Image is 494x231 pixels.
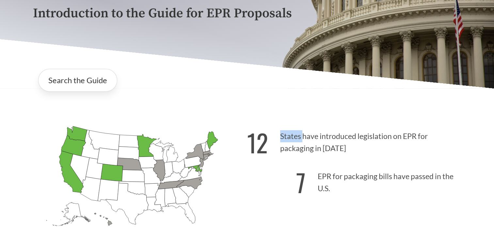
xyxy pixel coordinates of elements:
p: States have introduced legislation on EPR for packaging in [DATE] [247,120,461,161]
a: Search the Guide [38,69,117,92]
strong: 12 [247,124,268,161]
p: EPR for packaging bills have passed in the U.S. [247,161,461,201]
p: Introduction to the Guide for EPR Proposals [33,6,461,21]
strong: 7 [296,164,306,200]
